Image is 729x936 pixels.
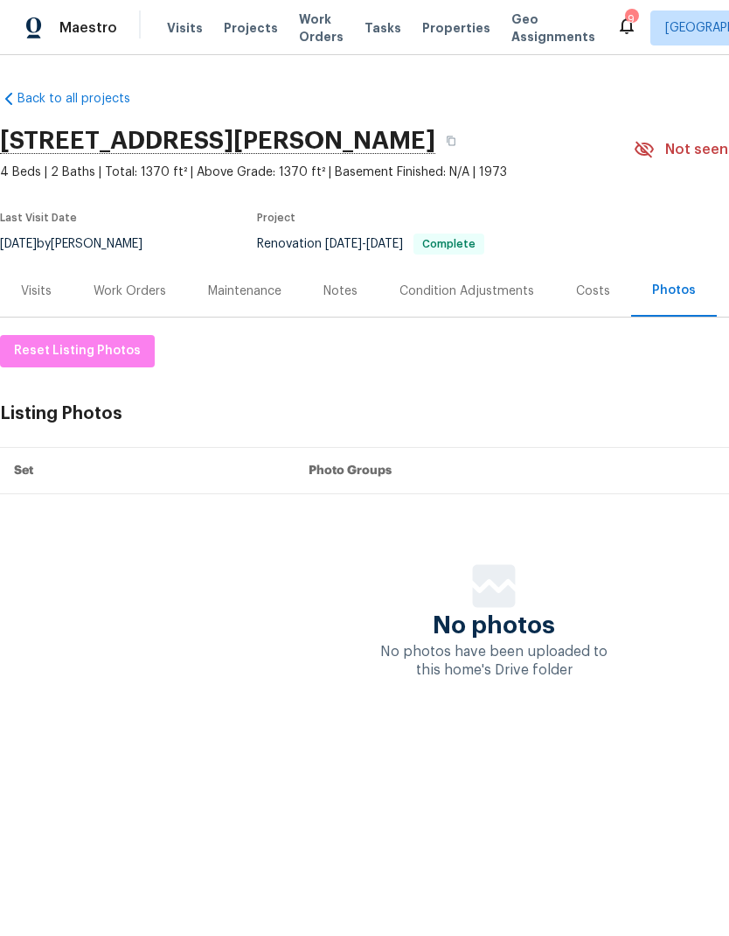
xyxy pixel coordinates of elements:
span: Projects [224,19,278,37]
div: Visits [21,283,52,300]
span: Reset Listing Photos [14,340,141,362]
span: Visits [167,19,203,37]
span: [DATE] [325,238,362,250]
div: Costs [576,283,610,300]
div: Notes [323,283,358,300]
span: Work Orders [299,10,344,45]
div: Maintenance [208,283,281,300]
span: Tasks [364,22,401,34]
div: Photos [652,282,696,299]
span: [DATE] [366,238,403,250]
span: Renovation [257,238,484,250]
span: No photos [433,617,555,634]
div: Work Orders [94,283,166,300]
span: Project [257,213,295,223]
div: 9 [625,10,637,28]
span: Geo Assignments [511,10,595,45]
div: Condition Adjustments [399,283,534,300]
span: No photos have been uploaded to this home's Drive folder [380,645,607,677]
button: Copy Address [435,125,467,157]
span: Complete [415,239,483,249]
span: - [325,238,403,250]
span: Properties [422,19,490,37]
span: Maestro [59,19,117,37]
